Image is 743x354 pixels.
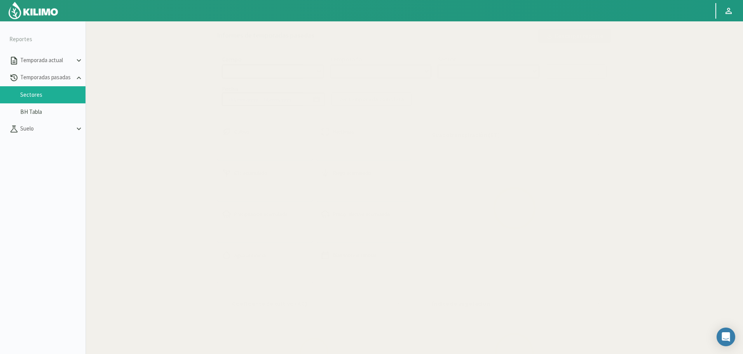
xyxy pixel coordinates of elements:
[321,127,407,136] div: Hectáreas
[232,299,307,308] span: Coeficiente de cultivo (KC)
[217,244,313,283] kil-mini-card: report-summary-cards.INITIAL_USEFUL_WATER
[222,168,308,178] div: ETc acumulado
[19,56,75,65] p: Temporada actual
[353,178,374,199] img: Loading...
[321,251,407,260] div: Días sobre el Umbral
[316,244,412,283] kil-mini-card: report-summary-cards.DAYS_ABOVE_THRESHOLD
[432,130,500,140] span: Evapotranspiración (ET)
[222,127,308,136] div: Cultivo
[222,55,242,63] div: Campo
[330,55,362,63] div: Temporada
[254,260,276,281] img: Loading...
[254,219,276,240] img: Loading...
[217,31,314,41] div: Informes de temporadas pasadas
[438,55,456,63] div: Sector
[321,209,407,219] div: Precip. efectiva acumulada
[321,168,407,178] div: Riego acumulado
[316,121,412,159] kil-mini-card: report-summary-cards.HECTARES
[217,203,313,241] kil-mini-card: report-summary-cards.ACCUMULATED_PRECIPITATION
[316,203,412,241] kil-mini-card: report-summary-cards.ACCUMULATED_EFFECTIVE_PRECIPITATION
[20,91,85,98] a: Sectores
[353,136,374,158] img: Loading...
[432,299,490,308] span: Índice de vegetación
[217,121,313,159] kil-mini-card: report-summary-cards.CROP
[254,178,276,199] img: Loading...
[20,108,85,115] a: BH Tabla
[316,162,412,200] kil-mini-card: report-summary-cards.ACCUMULATED_IRRIGATION
[222,92,325,106] input: dd/mm/yyyy - dd/mm/yyyy
[476,169,553,247] img: Loading...
[254,136,276,158] img: Loading...
[717,328,735,346] div: Open Intercom Messenger
[19,124,75,133] p: Suelo
[8,1,59,20] img: Kilimo
[353,260,374,281] img: Loading...
[222,209,308,219] div: Precipitación acumulada
[217,162,313,200] kil-mini-card: report-summary-cards.ACCUMULATED_ETC
[353,219,374,240] img: Loading...
[222,251,308,260] div: Agua útil inicial
[19,73,75,82] p: Temporadas pasadas
[222,85,238,92] div: Fecha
